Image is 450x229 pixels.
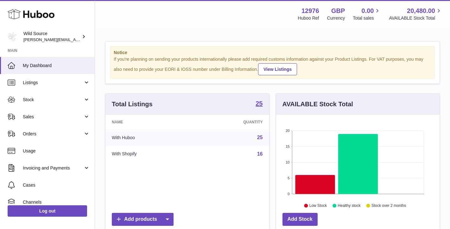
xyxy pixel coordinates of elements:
[105,129,194,146] td: With Huboo
[23,80,83,86] span: Listings
[288,192,289,196] text: 0
[301,7,319,15] strong: 12976
[338,203,361,208] text: Healthy stock
[112,100,153,108] h3: Total Listings
[23,199,90,205] span: Channels
[23,114,83,120] span: Sales
[286,145,289,148] text: 15
[256,100,263,108] a: 25
[282,213,318,226] a: Add Stock
[23,165,83,171] span: Invoicing and Payments
[353,15,381,21] span: Total sales
[23,97,83,103] span: Stock
[23,148,90,154] span: Usage
[286,160,289,164] text: 10
[282,100,353,108] h3: AVAILABLE Stock Total
[407,7,435,15] span: 20,480.00
[23,182,90,188] span: Cases
[309,203,327,208] text: Low Stock
[331,7,345,15] strong: GBP
[23,131,83,137] span: Orders
[23,31,80,43] div: Wild Source
[257,135,263,140] a: 25
[23,37,127,42] span: [PERSON_NAME][EMAIL_ADDRESS][DOMAIN_NAME]
[362,7,374,15] span: 0.00
[298,15,319,21] div: Huboo Ref
[114,50,431,56] strong: Notice
[327,15,345,21] div: Currency
[112,213,174,226] a: Add products
[371,203,406,208] text: Stock over 2 months
[23,63,90,69] span: My Dashboard
[114,56,431,75] div: If you're planning on sending your products internationally please add required customs informati...
[257,151,263,157] a: 16
[8,32,17,41] img: kate@wildsource.co.uk
[389,15,442,21] span: AVAILABLE Stock Total
[286,129,289,133] text: 20
[258,63,297,75] a: View Listings
[105,115,194,129] th: Name
[194,115,269,129] th: Quantity
[389,7,442,21] a: 20,480.00 AVAILABLE Stock Total
[353,7,381,21] a: 0.00 Total sales
[8,205,87,217] a: Log out
[105,146,194,162] td: With Shopify
[288,176,289,180] text: 5
[256,100,263,107] strong: 25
